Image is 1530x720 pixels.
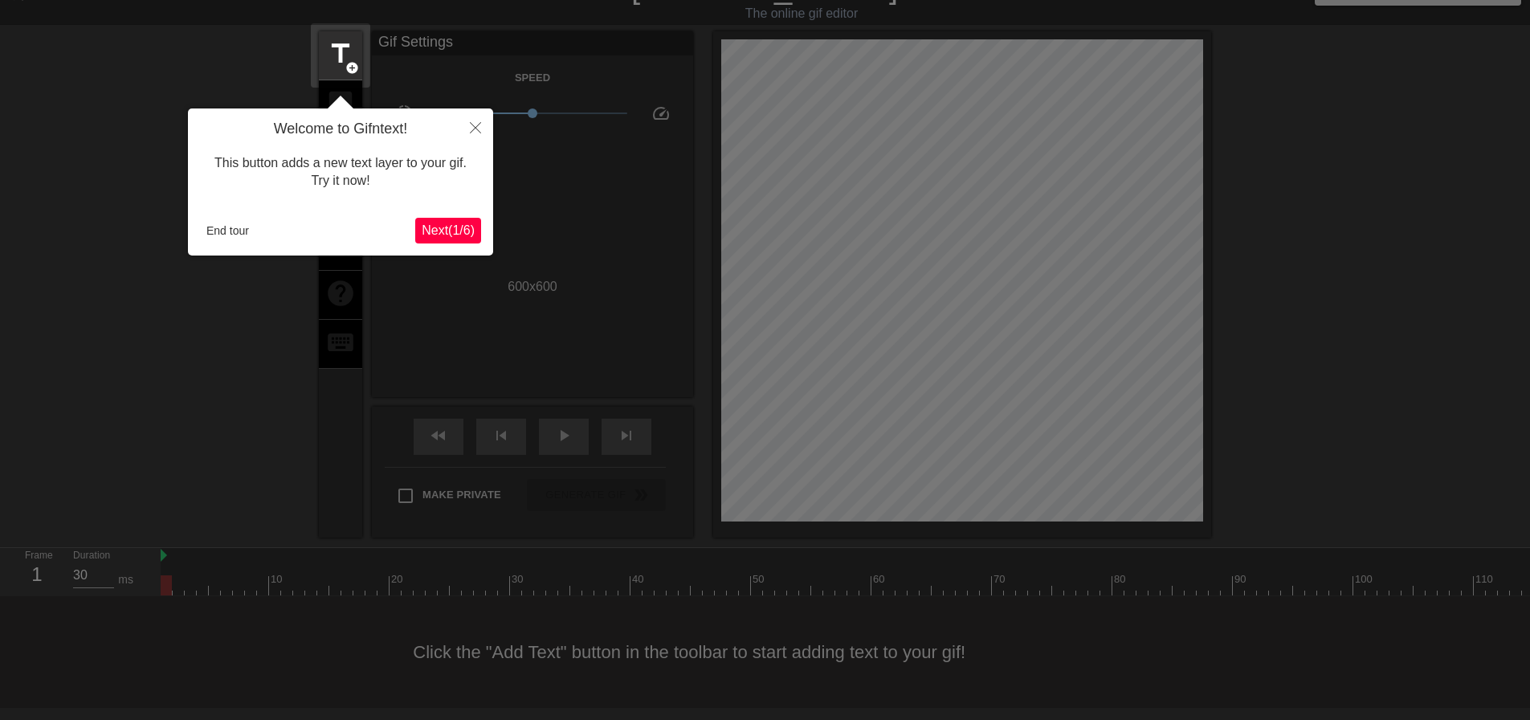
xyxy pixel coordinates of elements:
[422,223,475,237] span: Next ( 1 / 6 )
[458,108,493,145] button: Close
[200,138,481,207] div: This button adds a new text layer to your gif. Try it now!
[200,121,481,138] h4: Welcome to Gifntext!
[415,218,481,243] button: Next
[200,219,255,243] button: End tour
